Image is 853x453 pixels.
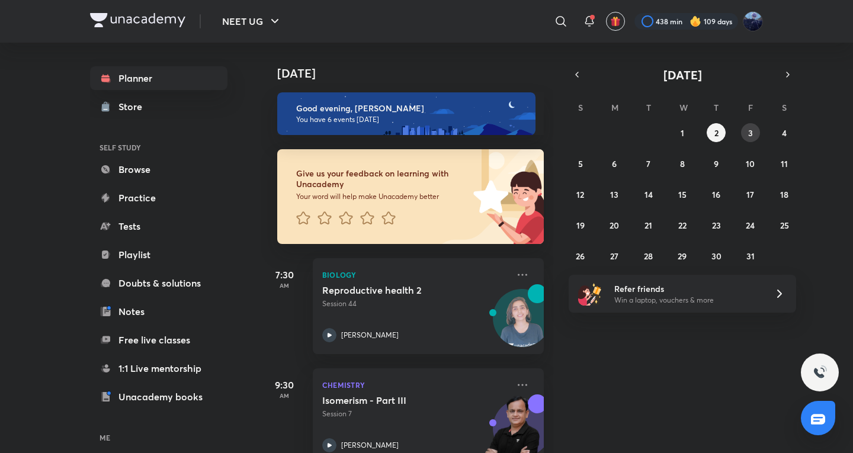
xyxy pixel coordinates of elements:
abbr: October 6, 2025 [612,158,617,169]
h6: Give us your feedback on learning with Unacademy [296,168,469,189]
abbr: Thursday [714,102,719,113]
button: avatar [606,12,625,31]
a: Playlist [90,243,227,266]
abbr: October 22, 2025 [678,220,687,231]
button: October 30, 2025 [707,246,726,265]
img: evening [277,92,535,135]
img: Kushagra Singh [743,11,763,31]
abbr: Saturday [782,102,787,113]
button: October 16, 2025 [707,185,726,204]
button: October 20, 2025 [605,216,624,234]
button: October 18, 2025 [775,185,794,204]
h6: Refer friends [614,282,760,295]
p: Win a laptop, vouchers & more [614,295,760,306]
p: [PERSON_NAME] [341,440,399,451]
p: Your word will help make Unacademy better [296,192,469,201]
p: AM [261,392,308,399]
abbr: Wednesday [679,102,688,113]
button: October 10, 2025 [741,154,760,173]
abbr: October 4, 2025 [782,127,787,139]
button: October 7, 2025 [639,154,658,173]
abbr: October 8, 2025 [680,158,685,169]
abbr: October 9, 2025 [714,158,719,169]
p: Chemistry [322,378,508,392]
p: Session 7 [322,409,508,419]
a: 1:1 Live mentorship [90,356,227,380]
button: October 24, 2025 [741,216,760,234]
a: Store [90,95,227,118]
a: Browse [90,158,227,181]
button: NEET UG [215,9,289,33]
a: Company Logo [90,13,185,30]
button: October 3, 2025 [741,123,760,142]
button: October 25, 2025 [775,216,794,234]
abbr: October 16, 2025 [712,189,720,200]
abbr: October 7, 2025 [646,158,650,169]
a: Practice [90,186,227,210]
button: October 14, 2025 [639,185,658,204]
h5: Reproductive health 2 [322,284,470,296]
abbr: October 18, 2025 [780,189,788,200]
abbr: October 20, 2025 [610,220,619,231]
abbr: October 11, 2025 [781,158,788,169]
img: ttu [813,365,827,380]
abbr: October 15, 2025 [678,189,687,200]
abbr: October 31, 2025 [746,250,755,262]
abbr: Monday [611,102,618,113]
button: October 9, 2025 [707,154,726,173]
button: October 1, 2025 [673,123,692,142]
button: October 28, 2025 [639,246,658,265]
button: October 5, 2025 [571,154,590,173]
h6: ME [90,428,227,448]
abbr: October 25, 2025 [780,220,789,231]
p: Biology [322,268,508,282]
abbr: October 13, 2025 [610,189,618,200]
p: You have 6 events [DATE] [296,115,525,124]
p: AM [261,282,308,289]
p: [PERSON_NAME] [341,330,399,340]
abbr: October 26, 2025 [576,250,585,262]
button: October 11, 2025 [775,154,794,173]
p: Session 44 [322,298,508,309]
a: Tests [90,214,227,238]
button: October 15, 2025 [673,185,692,204]
button: October 13, 2025 [605,185,624,204]
a: Planner [90,66,227,90]
a: Doubts & solutions [90,271,227,295]
a: Notes [90,300,227,323]
button: October 21, 2025 [639,216,658,234]
button: October 27, 2025 [605,246,624,265]
div: Store [118,99,149,114]
button: October 19, 2025 [571,216,590,234]
h4: [DATE] [277,66,556,81]
abbr: October 30, 2025 [711,250,721,262]
button: October 22, 2025 [673,216,692,234]
h6: SELF STUDY [90,137,227,158]
button: October 23, 2025 [707,216,726,234]
h5: 9:30 [261,378,308,392]
abbr: October 28, 2025 [644,250,653,262]
button: October 31, 2025 [741,246,760,265]
h6: Good evening, [PERSON_NAME] [296,103,525,114]
abbr: October 2, 2025 [714,127,719,139]
abbr: Sunday [578,102,583,113]
img: avatar [610,16,621,27]
button: October 17, 2025 [741,185,760,204]
a: Unacademy books [90,385,227,409]
h5: 7:30 [261,268,308,282]
abbr: October 24, 2025 [746,220,755,231]
abbr: October 5, 2025 [578,158,583,169]
button: October 29, 2025 [673,246,692,265]
button: October 4, 2025 [775,123,794,142]
img: Avatar [493,295,550,352]
img: Company Logo [90,13,185,27]
h5: Isomerism - Part III [322,394,470,406]
img: referral [578,282,602,306]
abbr: October 10, 2025 [746,158,755,169]
abbr: October 12, 2025 [576,189,584,200]
abbr: October 21, 2025 [644,220,652,231]
abbr: October 19, 2025 [576,220,585,231]
abbr: October 17, 2025 [746,189,754,200]
button: October 2, 2025 [707,123,726,142]
button: October 12, 2025 [571,185,590,204]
